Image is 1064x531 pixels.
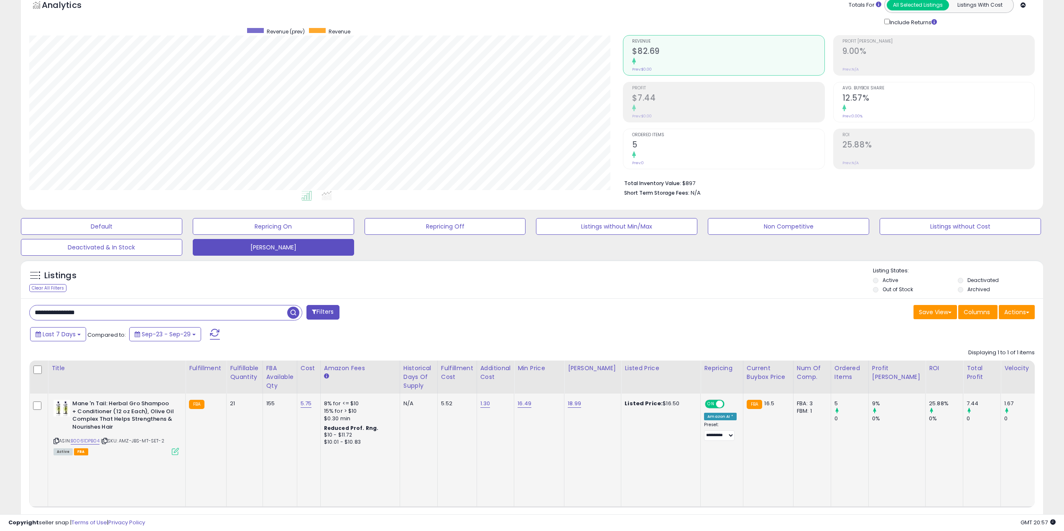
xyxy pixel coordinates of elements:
[72,400,174,433] b: Mane 'n Tail: Herbal Gro Shampoo + Conditioner (12 oz Each), Olive Oil Complex That Helps Strengt...
[266,364,293,390] div: FBA Available Qty
[301,399,312,408] a: 5.75
[193,239,354,256] button: [PERSON_NAME]
[797,407,824,415] div: FBM: 1
[964,308,990,316] span: Columns
[797,400,824,407] div: FBA: 3
[929,400,963,407] div: 25.88%
[797,364,827,381] div: Num of Comp.
[43,330,76,338] span: Last 7 Days
[8,519,145,527] div: seller snap | |
[624,180,681,187] b: Total Inventory Value:
[230,364,259,381] div: Fulfillable Quantity
[29,284,66,292] div: Clear All Filters
[324,400,393,407] div: 8% for <= $10
[54,400,179,454] div: ASIN:
[632,39,824,44] span: Revenue
[54,448,73,455] span: All listings currently available for purchase on Amazon
[1004,364,1035,373] div: Velocity
[632,67,652,72] small: Prev: $0.00
[873,267,1043,275] p: Listing States:
[101,437,164,444] span: | SKU: AMZ-JBS-MT-SET-2
[536,218,697,235] button: Listings without Min/Max
[189,400,204,409] small: FBA
[365,218,526,235] button: Repricing Off
[632,114,652,119] small: Prev: $0.00
[518,364,561,373] div: Min Price
[21,218,182,235] button: Default
[967,286,990,293] label: Archived
[266,400,291,407] div: 155
[967,415,1000,422] div: 0
[929,415,963,422] div: 0%
[632,133,824,137] span: Ordered Items
[842,46,1034,58] h2: 9.00%
[1004,415,1038,422] div: 0
[21,239,182,256] button: Deactivated & In Stock
[834,364,865,381] div: Ordered Items
[324,439,393,446] div: $10.01 - $10.83
[74,448,88,455] span: FBA
[842,86,1034,91] span: Avg. Buybox Share
[625,364,697,373] div: Listed Price
[967,277,999,284] label: Deactivated
[872,364,922,381] div: Profit [PERSON_NAME]
[967,400,1000,407] div: 7.44
[842,160,859,165] small: Prev: N/A
[324,407,393,415] div: 15% for > $10
[849,1,881,9] div: Totals For
[704,422,737,441] div: Preset:
[624,189,689,196] b: Short Term Storage Fees:
[723,401,737,408] span: OFF
[568,399,581,408] a: 18.99
[747,364,790,381] div: Current Buybox Price
[1004,400,1038,407] div: 1.67
[403,364,434,390] div: Historical Days Of Supply
[1021,518,1056,526] span: 2025-10-7 20:57 GMT
[842,93,1034,104] h2: 12.57%
[624,178,1028,188] li: $897
[44,270,77,282] h5: Listings
[842,133,1034,137] span: ROI
[87,331,126,339] span: Compared to:
[968,349,1035,357] div: Displaying 1 to 1 of 1 items
[625,400,694,407] div: $16.50
[568,364,617,373] div: [PERSON_NAME]
[518,399,531,408] a: 16.49
[267,28,305,35] span: Revenue (prev)
[632,46,824,58] h2: $82.69
[480,399,490,408] a: 1.30
[324,373,329,380] small: Amazon Fees.
[883,286,913,293] label: Out of Stock
[880,218,1041,235] button: Listings without Cost
[189,364,223,373] div: Fulfillment
[324,424,379,432] b: Reduced Prof. Rng.
[842,39,1034,44] span: Profit [PERSON_NAME]
[999,305,1035,319] button: Actions
[625,399,663,407] b: Listed Price:
[834,415,868,422] div: 0
[8,518,39,526] strong: Copyright
[230,400,256,407] div: 21
[706,401,716,408] span: ON
[329,28,350,35] span: Revenue
[441,364,473,381] div: Fulfillment Cost
[913,305,957,319] button: Save View
[834,400,868,407] div: 5
[764,399,774,407] span: 16.5
[872,400,925,407] div: 9%
[30,327,86,341] button: Last 7 Days
[883,277,898,284] label: Active
[708,218,869,235] button: Non Competitive
[632,93,824,104] h2: $7.44
[691,189,701,197] span: N/A
[842,140,1034,151] h2: 25.88%
[129,327,201,341] button: Sep-23 - Sep-29
[301,364,317,373] div: Cost
[632,86,824,91] span: Profit
[842,114,862,119] small: Prev: 0.00%
[306,305,339,320] button: Filters
[878,17,947,27] div: Include Returns
[632,160,644,165] small: Prev: 0
[480,364,511,381] div: Additional Cost
[967,364,997,381] div: Total Profit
